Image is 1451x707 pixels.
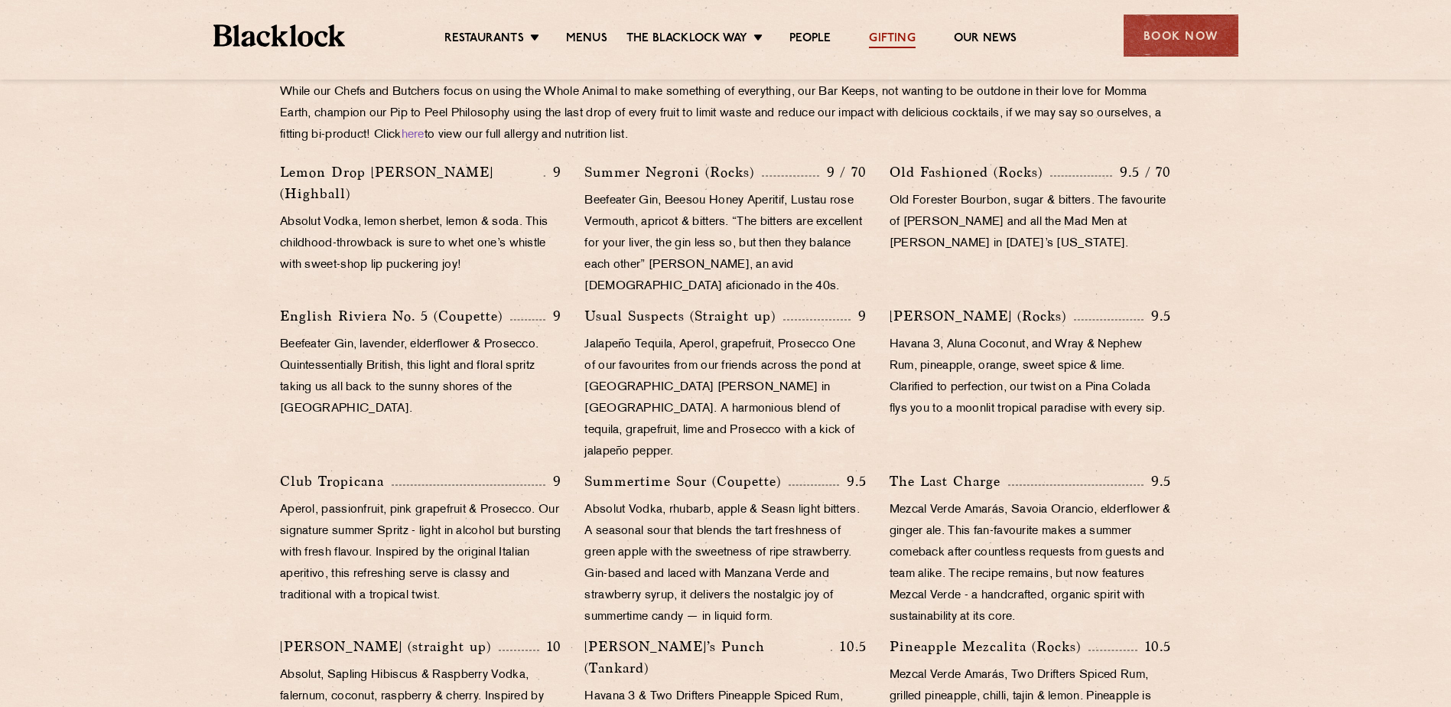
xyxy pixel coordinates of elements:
p: Old Forester Bourbon, sugar & bitters. The favourite of [PERSON_NAME] and all the Mad Men at [PER... [890,191,1171,255]
p: Old Fashioned (Rocks) [890,161,1050,183]
p: 9.5 / 70 [1112,162,1171,182]
p: 9.5 [1144,306,1171,326]
a: Our News [954,31,1017,48]
p: Absolut Vodka, lemon sherbet, lemon & soda. This childhood-throwback is sure to whet one’s whistl... [280,212,561,276]
a: People [789,31,831,48]
a: Restaurants [444,31,524,48]
p: English Riviera No. 5 (Coupette) [280,305,510,327]
p: [PERSON_NAME] (straight up) [280,636,499,657]
p: Havana 3, Aluna Coconut, and Wray & Nephew Rum, pineapple, orange, sweet spice & lime. Clarified ... [890,334,1171,420]
p: [PERSON_NAME]’s Punch (Tankard) [584,636,831,679]
div: Book Now [1124,15,1238,57]
p: 10.5 [1137,637,1171,656]
a: Gifting [869,31,915,48]
p: 9 [545,162,561,182]
p: [PERSON_NAME] (Rocks) [890,305,1074,327]
p: 10.5 [832,637,866,656]
p: Pineapple Mezcalita (Rocks) [890,636,1088,657]
p: Jalapeño Tequila, Aperol, grapefruit, Prosecco One of our favourites from our friends across the ... [584,334,866,463]
p: 9.5 [839,471,867,491]
a: here [402,129,425,141]
p: 9.5 [1144,471,1171,491]
p: 9 [851,306,867,326]
p: While our Chefs and Butchers focus on using the Whole Animal to make something of everything, our... [280,82,1171,146]
p: Summertime Sour (Coupette) [584,471,789,492]
p: Summer Negroni (Rocks) [584,161,762,183]
a: The Blacklock Way [626,31,747,48]
p: Absolut Vodka, rhubarb, apple & Seasn light bitters. A seasonal sour that blends the tart freshne... [584,500,866,628]
p: 9 [545,306,561,326]
p: Usual Suspects (Straight up) [584,305,783,327]
p: The Last Charge [890,471,1008,492]
p: Mezcal Verde Amarás, Savoia Orancio, elderflower & ginger ale. This fan-favourite makes a summer ... [890,500,1171,628]
p: 9 [545,471,561,491]
img: BL_Textured_Logo-footer-cropped.svg [213,24,346,47]
a: Menus [566,31,607,48]
p: Aperol, passionfruit, pink grapefruit & Prosecco. Our signature summer Spritz - light in alcohol ... [280,500,561,607]
p: Club Tropicana [280,471,392,492]
p: 9 / 70 [819,162,867,182]
p: Beefeater Gin, lavender, elderflower & Prosecco. Quintessentially British, this light and floral ... [280,334,561,420]
p: Lemon Drop [PERSON_NAME] (Highball) [280,161,544,204]
p: Beefeater Gin, Beesou Honey Aperitif, Lustau rose Vermouth, apricot & bitters. “The bitters are e... [584,191,866,298]
p: 10 [539,637,562,656]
